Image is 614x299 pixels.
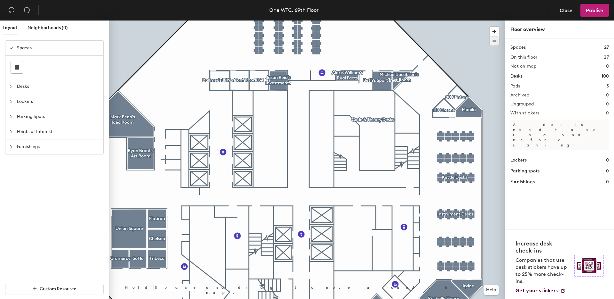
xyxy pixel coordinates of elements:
[510,120,609,150] p: All desks need to be in a pod before saving
[28,25,68,30] span: Neighborhoods (0)
[17,139,99,154] span: Furnishings
[516,257,571,285] p: Companies that use desk stickers have up to 25% more check-ins.
[574,255,604,277] img: Sticker logo
[5,4,18,17] button: Undo (⌘ + Z)
[606,64,609,69] h2: 0
[9,85,13,88] span: collapsed
[580,4,609,17] button: Publish
[510,44,526,51] h1: Spaces
[17,79,99,94] span: Desks
[510,111,539,116] h2: With stickers
[17,41,99,55] span: Spaces
[516,287,558,294] span: Get your stickers
[510,93,529,98] h2: Archived
[560,7,572,13] span: Close
[510,84,520,89] h2: Pods
[9,46,13,50] span: expanded
[606,179,609,186] h1: 0
[484,285,499,295] button: Help
[554,4,578,17] button: Close
[602,73,609,80] h1: 100
[606,111,609,116] h2: 0
[606,157,609,164] h1: 0
[9,130,13,134] span: collapsed
[510,102,534,107] h2: Ungrouped
[604,55,609,60] h2: 27
[9,145,13,149] span: collapsed
[606,168,609,175] h1: 0
[17,94,99,109] span: Lockers
[5,284,104,294] button: Custom Resource
[516,287,565,294] a: Get your stickers
[17,124,99,139] span: Points of Interest
[9,100,13,104] span: collapsed
[606,84,609,89] h2: 3
[3,25,17,30] span: Layout
[510,168,539,175] h1: Parking spots
[510,26,609,33] div: Floor overview
[510,157,527,164] h1: Lockers
[269,6,319,14] div: One WTC, 69th Floor
[20,4,33,17] button: Redo (⌘ + ⇧ + Z)
[586,7,603,13] span: Publish
[40,286,76,292] span: Custom Resource
[604,44,609,51] h1: 27
[510,55,538,60] h2: On this floor
[9,115,13,119] span: collapsed
[516,240,571,254] h4: Increase desk check-ins
[17,109,99,124] span: Parking Spots
[510,73,523,80] h1: Desks
[606,102,609,107] h2: 0
[510,179,535,186] h1: Furnishings
[606,93,609,98] h2: 0
[510,64,536,69] h2: Not on map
